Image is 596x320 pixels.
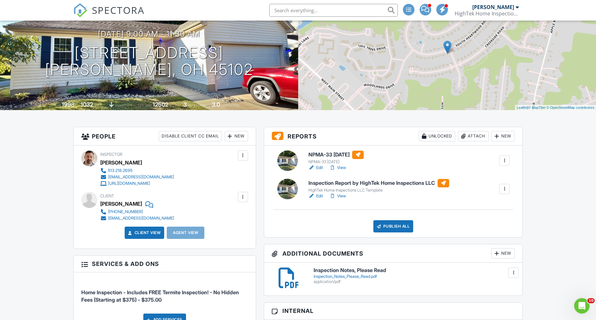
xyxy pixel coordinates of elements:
[308,151,364,165] a: NPMA-33 [DATE] NPMA-33 [DATE]
[547,106,594,109] a: © OpenStreetMap contributors
[419,131,455,141] div: Unlocked
[108,216,174,221] div: [EMAIL_ADDRESS][DOMAIN_NAME]
[169,103,177,108] span: sq.ft.
[108,181,150,186] div: [URL][DOMAIN_NAME]
[100,167,174,174] a: 513.218.2695
[108,209,143,214] div: [PHONE_NUMBER]
[515,105,596,110] div: |
[94,103,103,108] span: sq. ft.
[308,159,364,165] div: NPMA-33 [DATE]
[264,127,523,146] h3: Reports
[81,101,93,108] div: 1032
[329,193,346,199] a: View
[138,103,152,108] span: Lot Size
[308,179,449,187] h6: Inspection Report by HighTek Home Inspections LLC
[183,101,187,108] div: 3
[153,101,168,108] div: 12502
[314,279,515,284] div: application/pdf
[81,289,239,303] span: Home Inspection - Includes FREE Termite Inspection! - No Hidden Fees (Starting at $375) - $375.00
[587,298,595,303] span: 10
[54,103,61,108] span: Built
[308,188,449,193] div: HighTek Home Inspections LLC Template
[472,4,514,10] div: [PERSON_NAME]
[574,298,590,314] iframe: Intercom live chat
[108,174,174,180] div: [EMAIL_ADDRESS][DOMAIN_NAME]
[491,248,515,259] div: New
[45,44,253,79] h1: [STREET_ADDRESS] [PERSON_NAME], OH 45102
[115,103,132,108] span: basement
[264,303,523,319] h3: Internal
[314,274,515,279] div: Inspection_Notes_Please_Read.pdf
[308,193,323,199] a: Edit
[212,101,220,108] div: 3.0
[517,106,527,109] a: Leaflet
[100,209,174,215] a: [PHONE_NUMBER]
[100,199,142,209] div: [PERSON_NAME]
[74,127,256,146] h3: People
[100,180,174,187] a: [URL][DOMAIN_NAME]
[127,230,161,236] a: Client View
[225,131,248,141] div: New
[269,4,398,17] input: Search everything...
[100,174,174,180] a: [EMAIL_ADDRESS][DOMAIN_NAME]
[329,165,346,171] a: View
[62,101,75,108] div: 1998
[100,193,114,198] span: Client
[308,179,449,193] a: Inspection Report by HighTek Home Inspections LLC HighTek Home Inspections LLC Template
[100,215,174,221] a: [EMAIL_ADDRESS][DOMAIN_NAME]
[528,106,546,109] a: © MapTiler
[221,103,239,108] span: bathrooms
[74,256,256,272] h3: Services & Add ons
[73,9,145,22] a: SPECTORA
[108,168,132,173] div: 513.218.2695
[491,131,515,141] div: New
[188,103,206,108] span: bedrooms
[373,220,414,232] div: Publish All
[264,244,523,263] h3: Additional Documents
[314,268,515,284] a: Inspection Notes, Please Read Inspection_Notes_Please_Read.pdf application/pdf
[73,3,87,17] img: The Best Home Inspection Software - Spectora
[81,277,248,308] li: Service: Home Inspection - Includes FREE Termite Inspection! - No Hidden Fees (Starting at $375)
[455,10,519,17] div: HighTek Home Inspections, LLC
[98,30,200,38] h3: [DATE] 9:00 am - 11:30 am
[314,268,515,273] h6: Inspection Notes, Please Read
[92,3,145,17] span: SPECTORA
[159,131,222,141] div: Disable Client CC Email
[100,152,122,157] span: Inspector
[308,165,323,171] a: Edit
[308,151,364,159] h6: NPMA-33 [DATE]
[100,158,142,167] div: [PERSON_NAME]
[458,131,489,141] div: Attach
